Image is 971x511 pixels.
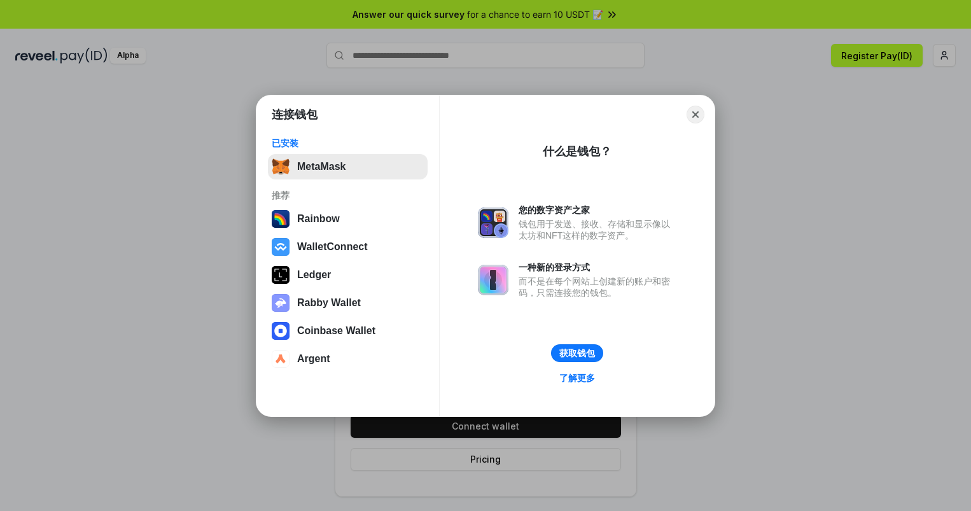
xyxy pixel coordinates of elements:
img: svg+xml,%3Csvg%20xmlns%3D%22http%3A%2F%2Fwww.w3.org%2F2000%2Fsvg%22%20fill%3D%22none%22%20viewBox... [272,294,290,312]
div: Rabby Wallet [297,297,361,309]
div: 您的数字资产之家 [519,204,676,216]
div: MetaMask [297,161,346,172]
div: 推荐 [272,190,424,201]
a: 了解更多 [552,370,603,386]
div: 获取钱包 [559,347,595,359]
button: Rainbow [268,206,428,232]
div: 了解更多 [559,372,595,384]
div: Argent [297,353,330,365]
img: svg+xml,%3Csvg%20xmlns%3D%22http%3A%2F%2Fwww.w3.org%2F2000%2Fsvg%22%20fill%3D%22none%22%20viewBox... [478,207,508,238]
button: Ledger [268,262,428,288]
img: svg+xml,%3Csvg%20xmlns%3D%22http%3A%2F%2Fwww.w3.org%2F2000%2Fsvg%22%20fill%3D%22none%22%20viewBox... [478,265,508,295]
div: Ledger [297,269,331,281]
img: svg+xml,%3Csvg%20width%3D%2228%22%20height%3D%2228%22%20viewBox%3D%220%200%2028%2028%22%20fill%3D... [272,322,290,340]
button: Argent [268,346,428,372]
button: Coinbase Wallet [268,318,428,344]
div: Rainbow [297,213,340,225]
img: svg+xml,%3Csvg%20fill%3D%22none%22%20height%3D%2233%22%20viewBox%3D%220%200%2035%2033%22%20width%... [272,158,290,176]
img: svg+xml,%3Csvg%20width%3D%2228%22%20height%3D%2228%22%20viewBox%3D%220%200%2028%2028%22%20fill%3D... [272,350,290,368]
img: svg+xml,%3Csvg%20xmlns%3D%22http%3A%2F%2Fwww.w3.org%2F2000%2Fsvg%22%20width%3D%2228%22%20height%3... [272,266,290,284]
div: WalletConnect [297,241,368,253]
div: 什么是钱包？ [543,144,611,159]
button: MetaMask [268,154,428,179]
button: Rabby Wallet [268,290,428,316]
h1: 连接钱包 [272,107,318,122]
div: 钱包用于发送、接收、存储和显示像以太坊和NFT这样的数字资产。 [519,218,676,241]
div: 而不是在每个网站上创建新的账户和密码，只需连接您的钱包。 [519,276,676,298]
div: Coinbase Wallet [297,325,375,337]
div: 一种新的登录方式 [519,262,676,273]
button: WalletConnect [268,234,428,260]
button: 获取钱包 [551,344,603,362]
img: svg+xml,%3Csvg%20width%3D%2228%22%20height%3D%2228%22%20viewBox%3D%220%200%2028%2028%22%20fill%3D... [272,238,290,256]
img: svg+xml,%3Csvg%20width%3D%22120%22%20height%3D%22120%22%20viewBox%3D%220%200%20120%20120%22%20fil... [272,210,290,228]
div: 已安装 [272,137,424,149]
button: Close [687,106,704,123]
